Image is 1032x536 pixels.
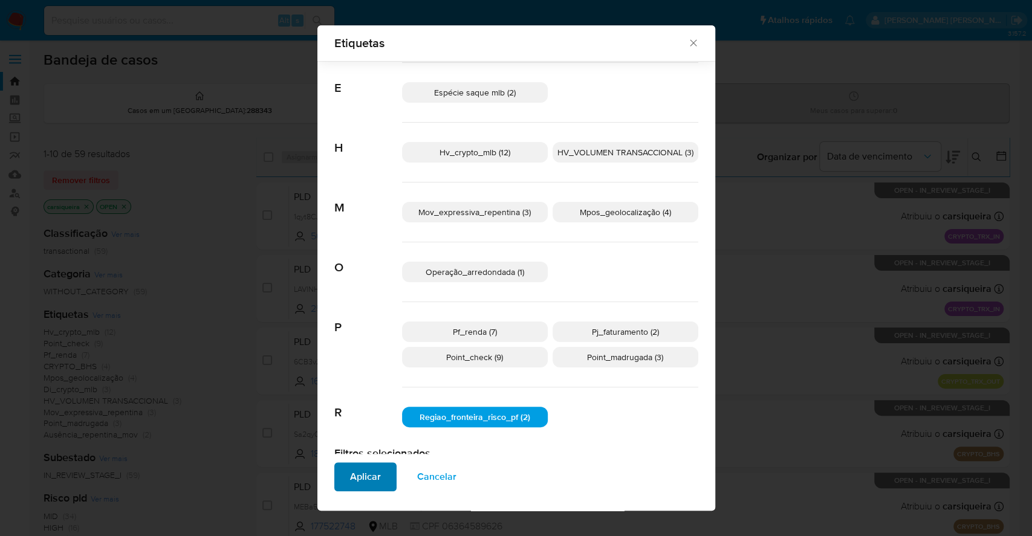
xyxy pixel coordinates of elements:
[334,447,698,460] h2: Filtros selecionados
[418,206,531,218] span: Mov_expressiva_repentina (3)
[587,351,663,363] span: Point_madrugada (3)
[334,302,402,335] span: P
[687,37,698,48] button: Fechar
[553,321,698,342] div: Pj_faturamento (2)
[401,462,472,491] button: Cancelar
[334,242,402,275] span: O
[580,206,671,218] span: Mpos_geolocalização (4)
[434,86,516,98] span: Espécie saque mlb (2)
[350,463,381,490] span: Aplicar
[402,202,548,222] div: Mov_expressiva_repentina (3)
[402,82,548,103] div: Espécie saque mlb (2)
[334,37,688,49] span: Etiquetas
[420,411,530,423] span: Regiao_fronteira_risco_pf (2)
[426,266,524,278] span: Operação_arredondada (1)
[402,262,548,282] div: Operação_arredondada (1)
[446,351,503,363] span: Point_check (9)
[402,347,548,367] div: Point_check (9)
[334,63,402,95] span: E
[557,146,693,158] span: HV_VOLUMEN TRANSACCIONAL (3)
[553,202,698,222] div: Mpos_geolocalização (4)
[553,142,698,163] div: HV_VOLUMEN TRANSACCIONAL (3)
[553,347,698,367] div: Point_madrugada (3)
[334,182,402,215] span: M
[453,326,497,338] span: Pf_renda (7)
[592,326,659,338] span: Pj_faturamento (2)
[402,321,548,342] div: Pf_renda (7)
[334,462,397,491] button: Aplicar
[440,146,510,158] span: Hv_crypto_mlb (12)
[402,407,548,427] div: Regiao_fronteira_risco_pf (2)
[402,142,548,163] div: Hv_crypto_mlb (12)
[334,123,402,155] span: H
[334,387,402,420] span: R
[417,463,456,490] span: Cancelar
